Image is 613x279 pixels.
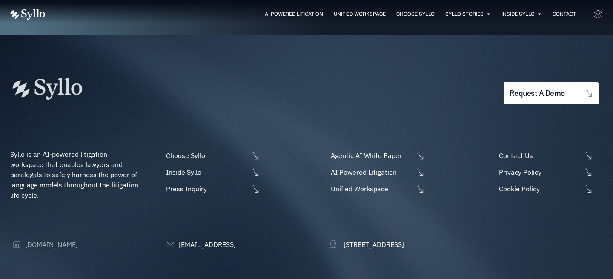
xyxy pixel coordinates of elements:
[504,82,599,105] a: request a demo
[23,239,78,250] span: [DOMAIN_NAME]
[329,184,414,194] span: Unified Workspace
[341,239,404,250] span: [STREET_ADDRESS]
[329,184,425,194] a: Unified Workspace
[164,167,260,177] a: Inside Syllo
[497,167,582,177] span: Privacy Policy
[501,10,535,18] a: Inside Syllo
[497,150,582,161] span: Contact Us
[265,10,323,18] a: AI Powered Litigation
[329,150,414,161] span: Agentic AI White Paper
[334,10,386,18] a: Unified Workspace
[329,239,404,250] a: [STREET_ADDRESS]
[510,89,565,98] span: request a demo
[177,239,236,250] span: [EMAIL_ADDRESS]
[164,167,249,177] span: Inside Syllo
[10,150,140,199] span: Syllo is an AI-powered litigation workspace that enables lawyers and paralegals to safely harness...
[497,184,603,194] a: Cookie Policy
[164,150,249,161] span: Choose Syllo
[62,10,576,18] div: Menu Toggle
[164,184,260,194] a: Press Inquiry
[164,239,236,250] a: [EMAIL_ADDRESS]
[497,150,603,161] a: Contact Us
[553,10,576,18] a: Contact
[497,184,582,194] span: Cookie Policy
[164,150,260,161] a: Choose Syllo
[396,10,435,18] a: Choose Syllo
[329,150,425,161] a: Agentic AI White Paper
[329,167,425,177] a: AI Powered Litigation
[164,184,249,194] span: Press Inquiry
[10,9,45,20] img: Vector
[10,239,78,250] a: [DOMAIN_NAME]
[62,10,576,18] nav: Menu
[445,10,484,18] a: Syllo Stories
[329,167,414,177] span: AI Powered Litigation
[497,167,603,177] a: Privacy Policy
